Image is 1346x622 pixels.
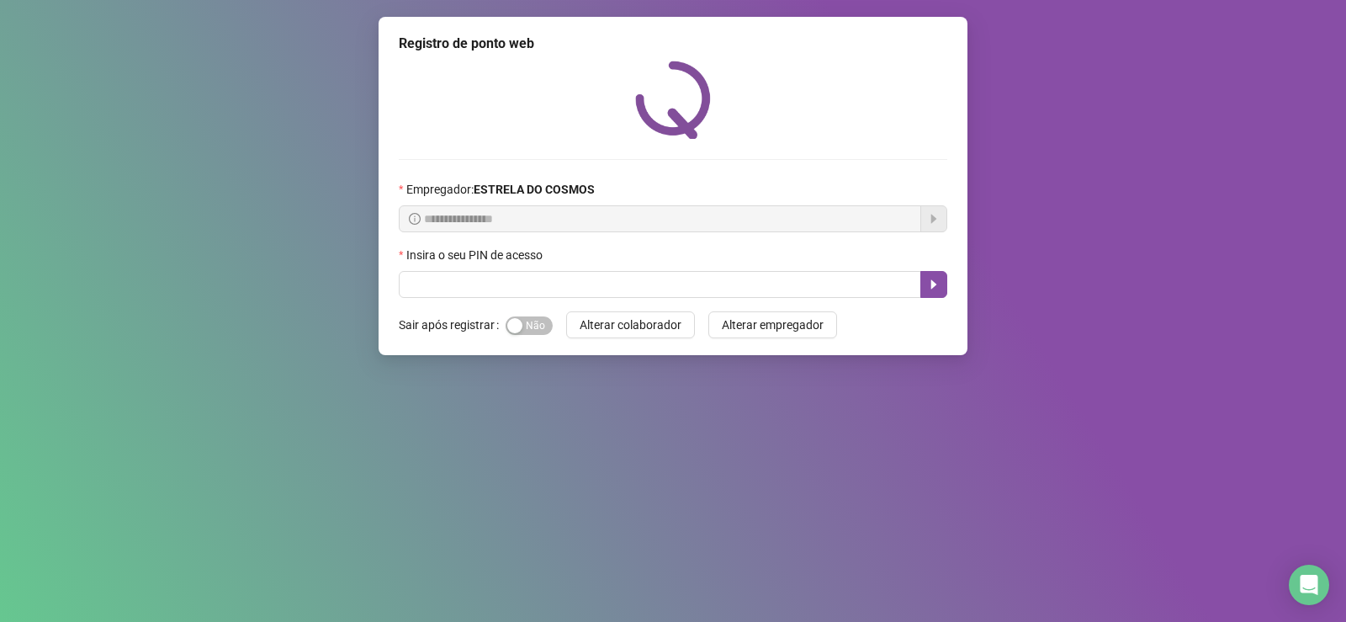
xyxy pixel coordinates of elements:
[474,183,595,196] strong: ESTRELA DO COSMOS
[406,180,595,199] span: Empregador :
[399,246,554,264] label: Insira o seu PIN de acesso
[399,311,506,338] label: Sair após registrar
[580,316,681,334] span: Alterar colaborador
[566,311,695,338] button: Alterar colaborador
[409,213,421,225] span: info-circle
[635,61,711,139] img: QRPoint
[399,34,947,54] div: Registro de ponto web
[708,311,837,338] button: Alterar empregador
[1289,565,1329,605] div: Open Intercom Messenger
[722,316,824,334] span: Alterar empregador
[927,278,941,291] span: caret-right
